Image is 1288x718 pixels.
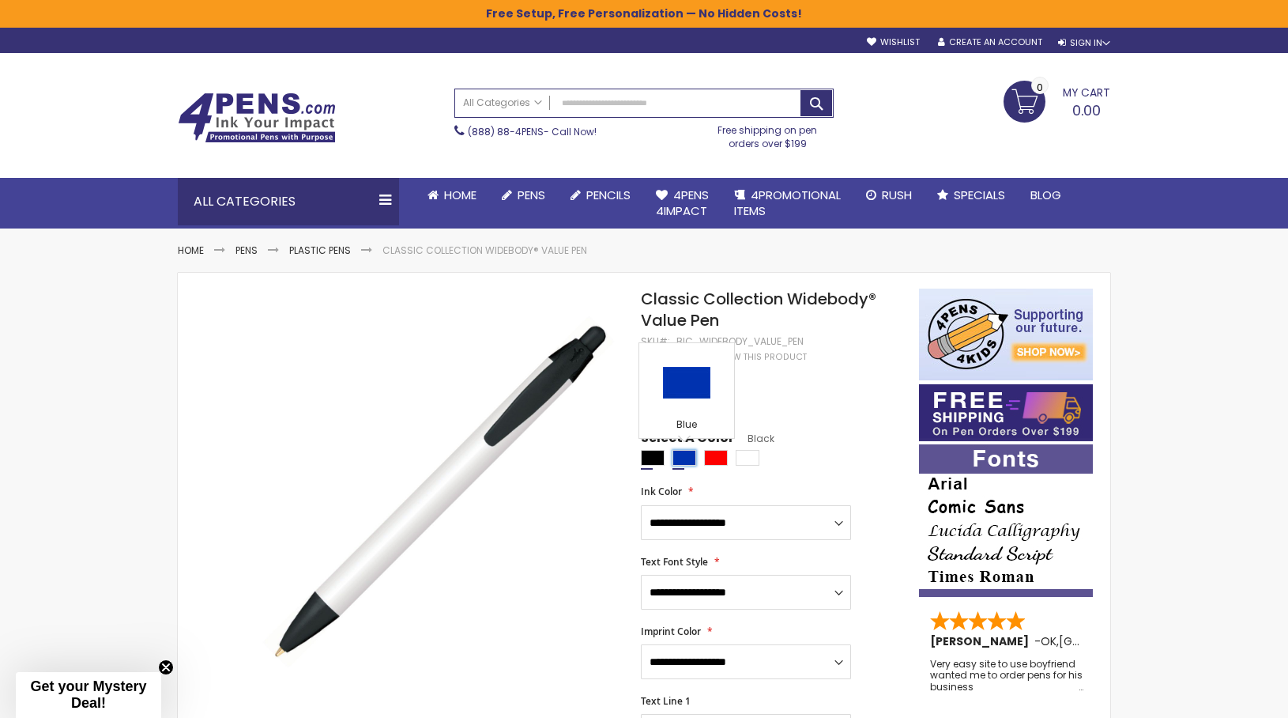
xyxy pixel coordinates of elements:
a: Wishlist [867,36,920,48]
div: Get your Mystery Deal!Close teaser [16,672,161,718]
img: 4Pens Custom Pens and Promotional Products [178,93,336,143]
div: All Categories [178,178,399,225]
div: Black [641,450,665,466]
span: Text Font Style [641,555,708,569]
span: OK [1041,633,1056,649]
span: Pens [518,187,545,203]
img: Free shipping on orders over $199 [919,384,1093,441]
div: Blue [643,418,730,434]
a: Rush [853,178,925,213]
a: All Categories [455,89,550,115]
a: Specials [925,178,1018,213]
span: Text Line 1 [641,694,691,708]
a: Blog [1018,178,1074,213]
a: Home [415,178,489,213]
a: Be the first to review this product [641,351,807,363]
a: Pens [489,178,558,213]
iframe: Google Customer Reviews [1158,675,1288,718]
button: Close teaser [158,659,174,675]
span: 0 [1037,80,1043,95]
span: 0.00 [1072,100,1101,120]
span: 4PROMOTIONAL ITEMS [734,187,841,219]
span: Home [444,187,476,203]
a: 4Pens4impact [643,178,721,229]
a: 4PROMOTIONALITEMS [721,178,853,229]
span: [PERSON_NAME] [930,633,1034,649]
span: All Categories [463,96,542,109]
span: - , [1034,633,1175,649]
div: Sign In [1058,37,1110,49]
span: Black [734,432,774,445]
li: Classic Collection Widebody® Value Pen [382,244,587,257]
a: Create an Account [938,36,1042,48]
span: Ink Color [641,485,682,498]
span: Imprint Color [641,625,701,638]
img: 4pens 4 kids [919,289,1093,380]
a: 0.00 0 [1004,81,1110,120]
div: White [736,450,759,466]
span: Classic Collection Widebody® Value Pen [641,288,876,331]
span: Get your Mystery Deal! [30,678,146,711]
a: Home [178,244,204,257]
div: Red [704,450,728,466]
div: Free shipping on pen orders over $199 [702,118,834,149]
a: Pencils [558,178,643,213]
span: 4Pens 4impact [656,187,709,219]
a: Pens [235,244,258,257]
img: font-personalization-examples [919,444,1093,597]
span: Specials [954,187,1005,203]
span: Pencils [586,187,631,203]
a: (888) 88-4PENS [468,125,544,138]
div: Very easy site to use boyfriend wanted me to order pens for his business [930,659,1083,693]
span: [GEOGRAPHIC_DATA] [1059,633,1175,649]
span: Select A Color [641,429,734,451]
span: Blog [1030,187,1061,203]
a: Plastic Pens [289,244,351,257]
span: Rush [882,187,912,203]
img: bic_widebody_value_side_black_1.jpg [258,312,620,673]
div: bic_widebody_value_pen [676,335,804,348]
strong: SKU [641,334,670,348]
div: Blue [672,450,696,466]
span: - Call Now! [468,125,597,138]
